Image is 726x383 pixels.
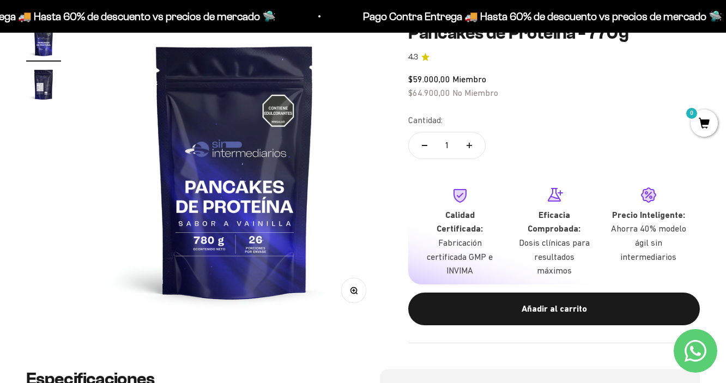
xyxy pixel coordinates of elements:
span: $64.900,00 [408,88,450,98]
p: Fabricación certificada GMP e INVIMA [421,236,498,278]
p: Pago Contra Entrega 🚚 Hasta 60% de descuento vs precios de mercado 🛸 [361,8,720,25]
span: 4.3 [408,51,418,63]
button: Ir al artículo 2 [26,67,61,105]
strong: Precio Inteligente: [612,210,685,220]
strong: Calidad Certificada: [437,210,483,234]
button: Ir al artículo 1 [26,23,61,62]
span: No Miembro [452,88,498,98]
img: Pancakes de Proteína - 770g [26,67,61,102]
h1: Pancakes de Proteína - 770g [408,23,700,42]
img: Pancakes de Proteína - 770g [87,23,382,318]
span: $59.000,00 [408,74,450,84]
mark: 0 [685,107,698,120]
p: Dosis clínicas para resultados máximos [516,236,592,278]
a: 4.34.3 de 5.0 estrellas [408,51,700,63]
button: Añadir al carrito [408,293,700,325]
div: Añadir al carrito [430,302,678,316]
button: Reducir cantidad [409,132,440,159]
label: Cantidad: [408,113,443,127]
img: Pancakes de Proteína - 770g [26,23,61,58]
a: 0 [691,118,718,130]
p: Ahorra 40% modelo ágil sin intermediarios [610,222,687,264]
button: Aumentar cantidad [453,132,485,159]
strong: Eficacia Comprobada: [528,210,580,234]
span: Miembro [452,74,486,84]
